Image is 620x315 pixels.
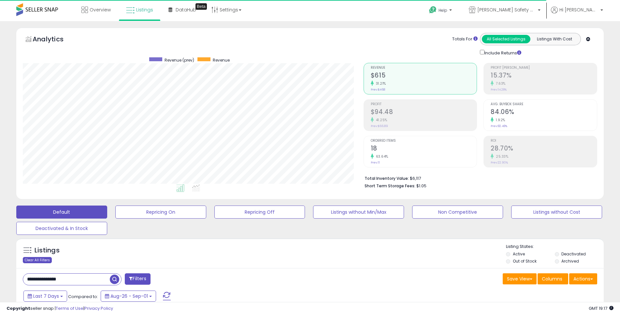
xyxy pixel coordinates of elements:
[176,7,196,13] span: DataHub
[513,251,525,257] label: Active
[569,273,597,284] button: Actions
[589,305,613,311] span: 2025-09-9 19:17 GMT
[482,35,530,43] button: All Selected Listings
[452,36,478,42] div: Totals For
[374,118,387,122] small: 41.25%
[84,305,113,311] a: Privacy Policy
[477,7,536,13] span: [PERSON_NAME] Safety & Supply
[491,124,507,128] small: Prev: 82.48%
[165,57,194,63] span: Revenue (prev)
[542,276,562,282] span: Columns
[475,49,529,56] div: Include Returns
[365,176,409,181] b: Total Inventory Value:
[33,35,76,45] h5: Analytics
[491,66,597,70] span: Profit [PERSON_NAME]
[371,108,477,117] h2: $94.48
[371,161,380,165] small: Prev: 11
[491,145,597,153] h2: 28.70%
[16,222,107,235] button: Deactivated & In Stock
[491,108,597,117] h2: 84.06%
[68,294,98,300] span: Compared to:
[424,1,458,21] a: Help
[416,183,426,189] span: $1.05
[374,81,386,86] small: 31.21%
[110,293,148,299] span: Aug-26 - Sep-01
[494,118,505,122] small: 1.92%
[371,72,477,80] h2: $615
[491,72,597,80] h2: 15.37%
[530,35,579,43] button: Listings With Cost
[371,66,477,70] span: Revenue
[313,206,404,219] button: Listings without Min/Max
[115,206,206,219] button: Repricing On
[374,154,388,159] small: 63.64%
[136,7,153,13] span: Listings
[195,3,207,10] div: Tooltip anchor
[371,124,388,128] small: Prev: $66.89
[213,57,230,63] span: Revenue
[538,273,568,284] button: Columns
[365,183,415,189] b: Short Term Storage Fees:
[551,7,603,21] a: Hi [PERSON_NAME]
[214,206,305,219] button: Repricing Off
[16,206,107,219] button: Default
[503,273,537,284] button: Save View
[371,103,477,106] span: Profit
[559,7,598,13] span: Hi [PERSON_NAME]
[494,154,508,159] small: 25.33%
[125,273,150,285] button: Filters
[371,145,477,153] h2: 18
[90,7,111,13] span: Overview
[491,161,508,165] small: Prev: 22.90%
[7,306,113,312] div: seller snap | |
[371,139,477,143] span: Ordered Items
[439,7,447,13] span: Help
[491,88,507,92] small: Prev: 14.28%
[491,139,597,143] span: ROI
[491,103,597,106] span: Avg. Buybox Share
[371,88,385,92] small: Prev: $468
[56,305,83,311] a: Terms of Use
[506,244,604,250] p: Listing States:
[7,305,30,311] strong: Copyright
[513,258,537,264] label: Out of Stock
[561,258,579,264] label: Archived
[35,246,60,255] h5: Listings
[511,206,602,219] button: Listings without Cost
[494,81,506,86] small: 7.63%
[23,257,52,263] div: Clear All Filters
[561,251,586,257] label: Deactivated
[429,6,437,14] i: Get Help
[101,291,156,302] button: Aug-26 - Sep-01
[365,174,592,182] li: $6,117
[23,291,67,302] button: Last 7 Days
[412,206,503,219] button: Non Competitive
[33,293,59,299] span: Last 7 Days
